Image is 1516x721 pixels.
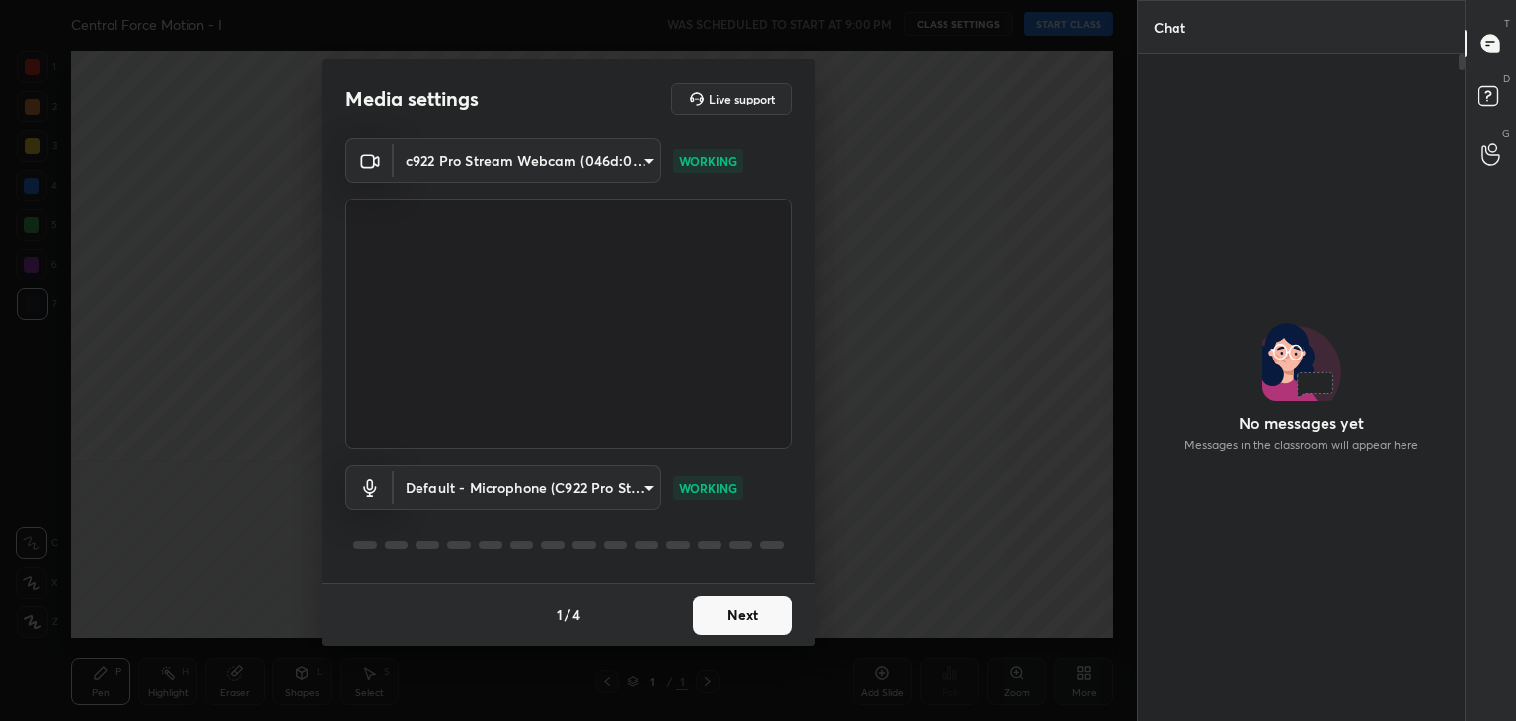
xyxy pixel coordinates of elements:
[557,604,563,625] h4: 1
[345,86,479,112] h2: Media settings
[693,596,792,635] button: Next
[1138,1,1201,53] p: Chat
[565,604,570,625] h4: /
[709,93,775,105] h5: Live support
[1504,16,1510,31] p: T
[679,479,737,497] p: WORKING
[394,138,661,183] div: c922 Pro Stream Webcam (046d:085c)
[679,152,737,170] p: WORKING
[394,465,661,510] div: c922 Pro Stream Webcam (046d:085c)
[1502,126,1510,141] p: G
[572,604,580,625] h4: 4
[1503,71,1510,86] p: D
